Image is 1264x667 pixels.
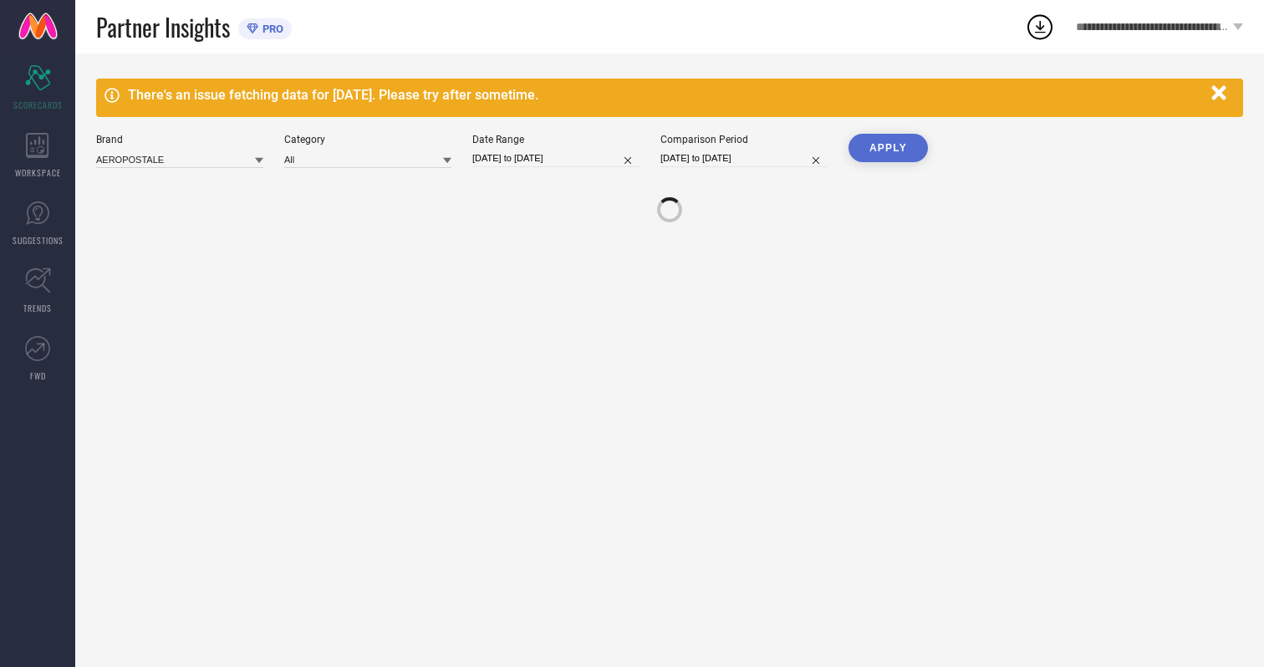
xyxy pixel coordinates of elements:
[30,369,46,382] span: FWD
[660,150,828,167] input: Select comparison period
[13,99,63,111] span: SCORECARDS
[284,134,451,145] div: Category
[96,10,230,44] span: Partner Insights
[1025,12,1055,42] div: Open download list
[472,150,640,167] input: Select date range
[258,23,283,35] span: PRO
[128,87,1203,103] div: There's an issue fetching data for [DATE]. Please try after sometime.
[96,134,263,145] div: Brand
[660,134,828,145] div: Comparison Period
[15,166,61,179] span: WORKSPACE
[849,134,928,162] button: APPLY
[23,302,52,314] span: TRENDS
[13,234,64,247] span: SUGGESTIONS
[472,134,640,145] div: Date Range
